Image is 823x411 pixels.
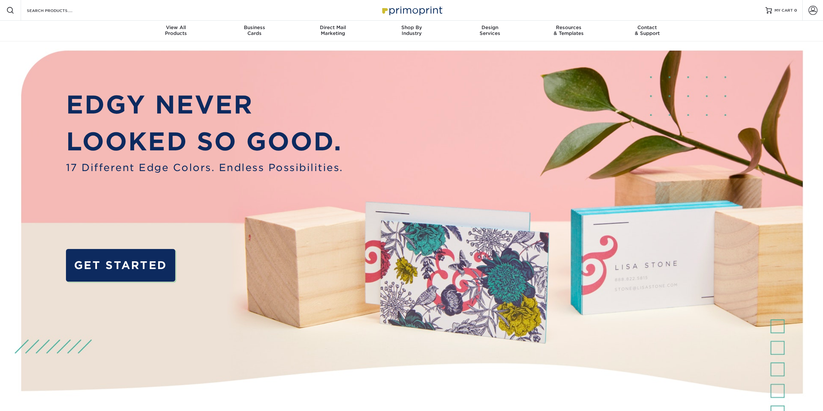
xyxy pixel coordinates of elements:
span: 0 [794,8,797,13]
a: GET STARTED [66,249,175,281]
img: Primoprint [379,3,444,17]
span: Direct Mail [294,25,372,30]
span: Contact [608,25,687,30]
a: DesignServices [451,21,529,41]
a: BusinessCards [215,21,294,41]
div: Cards [215,25,294,36]
span: View All [137,25,215,30]
div: Marketing [294,25,372,36]
a: Shop ByIndustry [372,21,451,41]
div: Industry [372,25,451,36]
p: EDGY NEVER [66,86,343,124]
div: & Templates [529,25,608,36]
span: Shop By [372,25,451,30]
a: Resources& Templates [529,21,608,41]
a: Direct MailMarketing [294,21,372,41]
span: Design [451,25,529,30]
a: View AllProducts [137,21,215,41]
div: Products [137,25,215,36]
span: Resources [529,25,608,30]
a: Contact& Support [608,21,687,41]
input: SEARCH PRODUCTS..... [26,6,89,14]
div: & Support [608,25,687,36]
p: LOOKED SO GOOD. [66,123,343,160]
div: Services [451,25,529,36]
span: Business [215,25,294,30]
span: MY CART [774,8,793,13]
span: 17 Different Edge Colors. Endless Possibilities. [66,160,343,175]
